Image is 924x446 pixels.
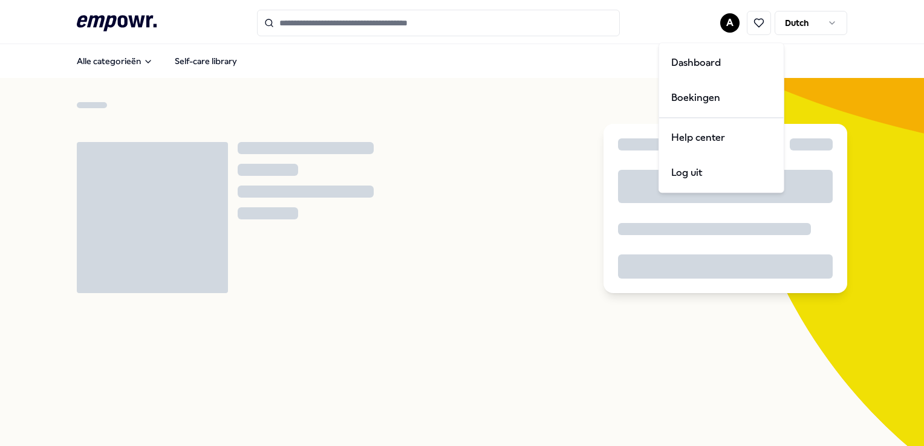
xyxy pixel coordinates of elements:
[662,121,781,156] a: Help center
[659,42,784,193] div: A
[662,155,781,190] div: Log uit
[662,80,781,115] a: Boekingen
[662,45,781,80] a: Dashboard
